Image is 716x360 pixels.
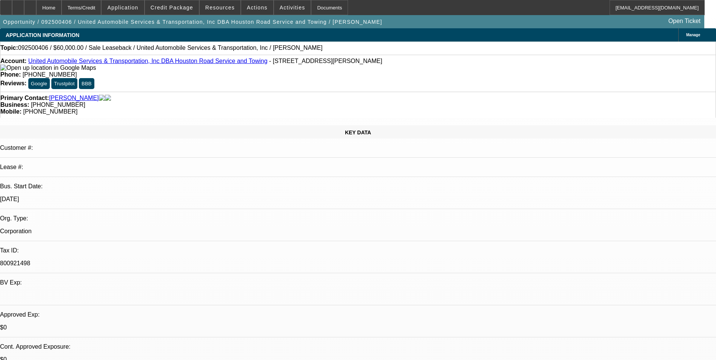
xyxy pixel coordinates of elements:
strong: Account: [0,58,26,64]
button: Activities [274,0,311,15]
span: [PHONE_NUMBER] [23,71,77,78]
button: BBB [79,78,94,89]
a: [PERSON_NAME] [49,95,99,102]
button: Trustpilot [51,78,77,89]
span: Credit Package [151,5,193,11]
strong: Primary Contact: [0,95,49,102]
span: Activities [280,5,305,11]
strong: Mobile: [0,108,22,115]
a: View Google Maps [0,65,96,71]
strong: Topic: [0,45,18,51]
button: Application [102,0,144,15]
span: 092500406 / $60,000.00 / Sale Leaseback / United Automobile Services & Transportation, Inc / [PER... [18,45,323,51]
span: [PHONE_NUMBER] [31,102,85,108]
strong: Business: [0,102,29,108]
span: KEY DATA [345,129,371,135]
a: United Automobile Services & Transportation, Inc DBA Houston Road Service and Towing [28,58,268,64]
span: - [STREET_ADDRESS][PERSON_NAME] [269,58,382,64]
span: Opportunity / 092500406 / United Automobile Services & Transportation, Inc DBA Houston Road Servi... [3,19,382,25]
span: Actions [247,5,268,11]
span: APPLICATION INFORMATION [6,32,79,38]
span: Resources [205,5,235,11]
button: Resources [200,0,240,15]
button: Credit Package [145,0,199,15]
a: Open Ticket [665,15,704,28]
img: Open up location in Google Maps [0,65,96,71]
span: Application [107,5,138,11]
span: [PHONE_NUMBER] [23,108,77,115]
img: facebook-icon.png [99,95,105,102]
strong: Reviews: [0,80,26,86]
button: Google [28,78,50,89]
strong: Phone: [0,71,21,78]
span: Manage [686,33,700,37]
button: Actions [241,0,273,15]
img: linkedin-icon.png [105,95,111,102]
